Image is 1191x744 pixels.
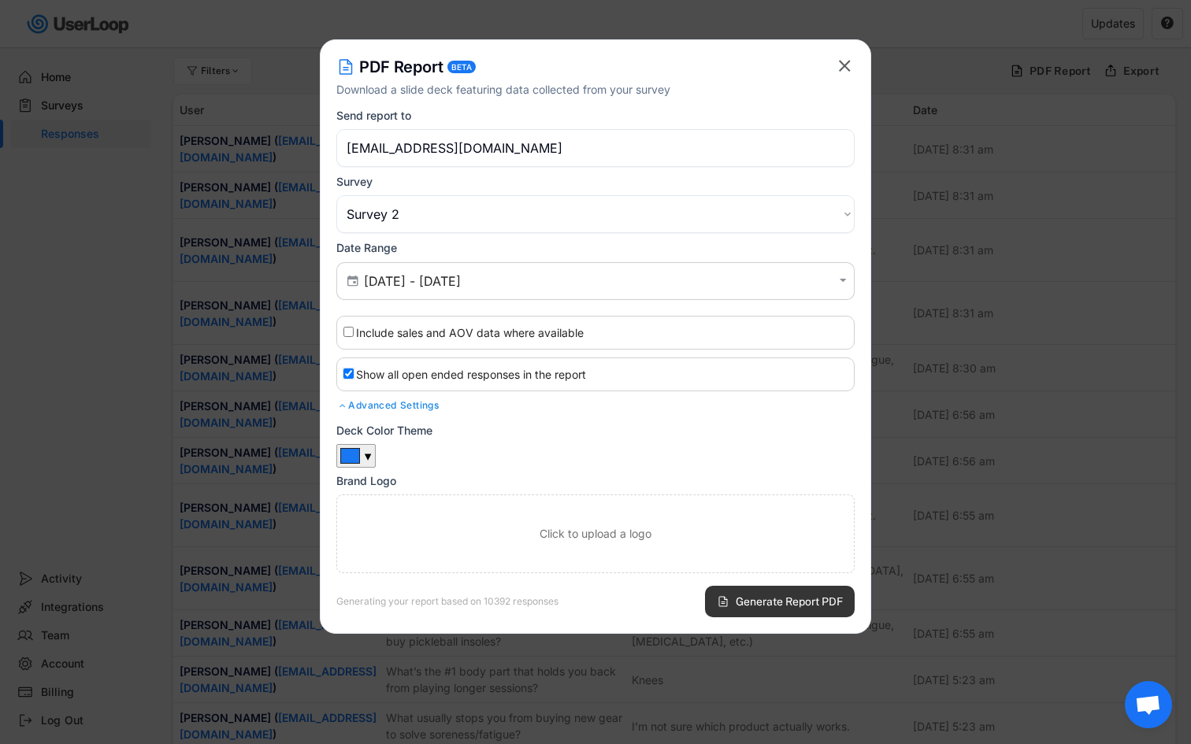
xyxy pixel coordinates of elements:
[736,596,843,607] span: Generate Report PDF
[839,56,851,76] text: 
[336,241,397,255] div: Date Range
[835,56,855,76] button: 
[336,175,373,189] div: Survey
[840,274,847,287] text: 
[336,109,411,123] div: Send report to
[836,274,850,287] button: 
[1125,681,1172,728] div: Open chat
[347,273,358,287] text: 
[345,274,360,288] button: 
[359,56,443,78] h4: PDF Report
[336,81,835,98] div: Download a slide deck featuring data collected from your survey
[364,273,832,289] input: Air Date/Time Picker
[356,368,586,381] label: Show all open ended responses in the report
[336,597,558,606] div: Generating your report based on 10392 responses
[705,586,855,617] button: Generate Report PDF
[451,63,472,71] div: BETA
[356,326,584,339] label: Include sales and AOV data where available
[336,474,396,488] div: Brand Logo
[336,399,855,412] div: Advanced Settings
[364,450,372,465] div: ▼
[336,424,432,438] div: Deck Color Theme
